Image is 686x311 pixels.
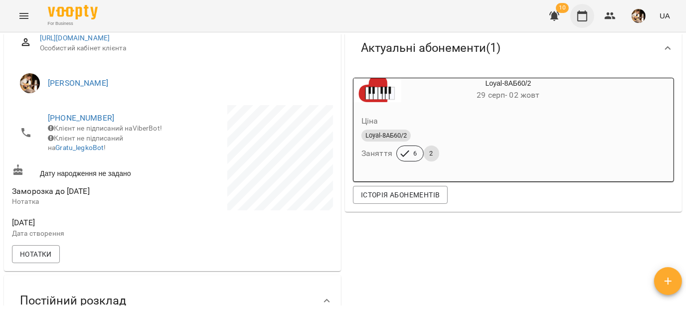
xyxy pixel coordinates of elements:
[361,147,392,160] h6: Заняття
[10,162,172,180] div: Дату народження не задано
[660,10,670,21] span: UA
[345,22,682,74] div: Актуальні абонементи(1)
[40,43,325,53] span: Особистий кабінет клієнта
[48,20,98,27] span: For Business
[48,5,98,19] img: Voopty Logo
[361,40,501,56] span: Актуальні абонементи ( 1 )
[12,4,36,28] button: Menu
[353,186,448,204] button: Історія абонементів
[12,245,60,263] button: Нотатки
[20,73,40,93] img: Сергій ВЛАСОВИЧ
[361,114,378,128] h6: Ціна
[408,149,423,158] span: 6
[477,90,539,100] span: 29 серп - 02 жовт
[361,131,411,140] span: Loyal-8АБ60/2
[55,144,104,152] a: Gratu_legkoBot
[12,217,171,229] span: [DATE]
[20,248,52,260] span: Нотатки
[48,134,123,152] span: Клієнт не підписаний на !
[656,6,674,25] button: UA
[353,78,615,173] button: Loyal-8АБ60/229 серп- 02 жовтЦінаLoyal-8АБ60/2Заняття62
[424,149,439,158] span: 2
[20,293,126,309] span: Постійний розклад
[401,78,615,102] div: Loyal-8АБ60/2
[12,197,171,207] p: Нотатка
[632,9,646,23] img: 0162ea527a5616b79ea1cf03ccdd73a5.jpg
[40,34,110,42] a: [URL][DOMAIN_NAME]
[353,78,401,102] div: Loyal-8АБ60/2
[12,229,171,239] p: Дата створення
[361,189,440,201] span: Історія абонементів
[556,3,569,13] span: 10
[48,124,162,132] span: Клієнт не підписаний на ViberBot!
[12,186,90,196] span: Заморозка до [DATE]
[48,78,108,88] a: [PERSON_NAME]
[48,113,114,123] a: [PHONE_NUMBER]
